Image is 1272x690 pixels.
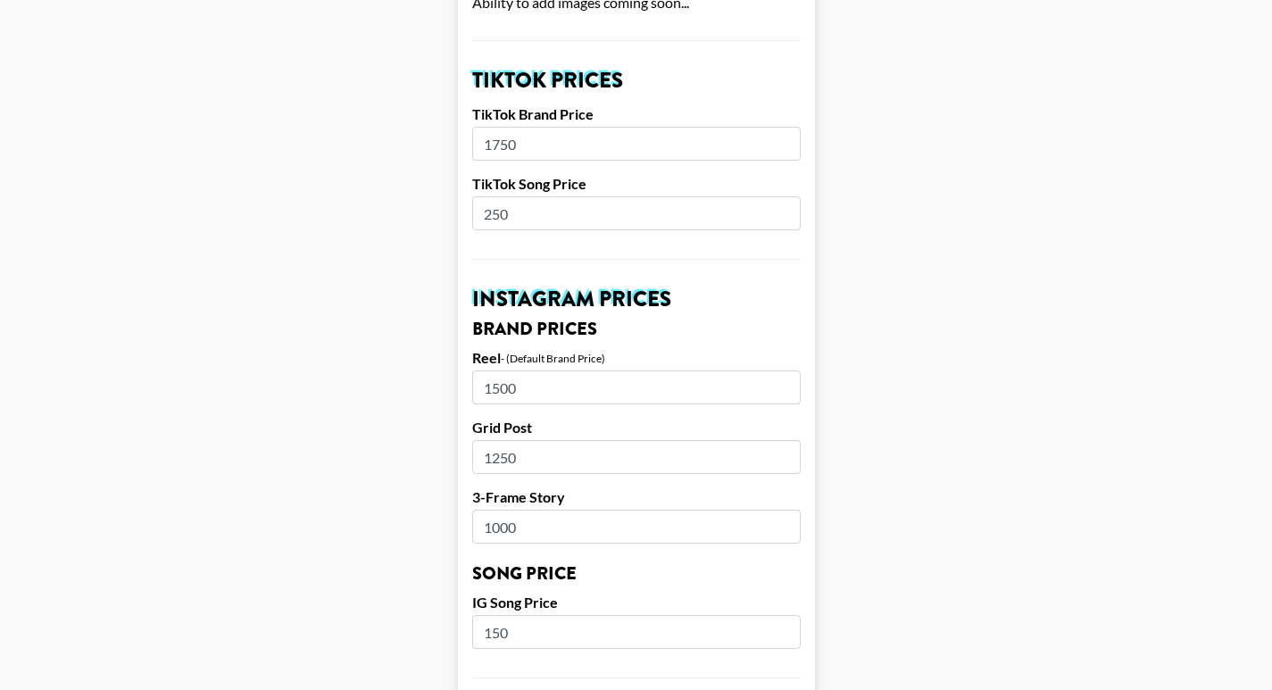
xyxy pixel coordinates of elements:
[472,349,501,367] label: Reel
[472,488,801,506] label: 3-Frame Story
[472,419,801,436] label: Grid Post
[472,320,801,338] h3: Brand Prices
[472,594,801,611] label: IG Song Price
[472,288,801,310] h2: Instagram Prices
[472,70,801,91] h2: TikTok Prices
[472,175,801,193] label: TikTok Song Price
[472,565,801,583] h3: Song Price
[472,105,801,123] label: TikTok Brand Price
[501,352,605,365] div: - (Default Brand Price)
